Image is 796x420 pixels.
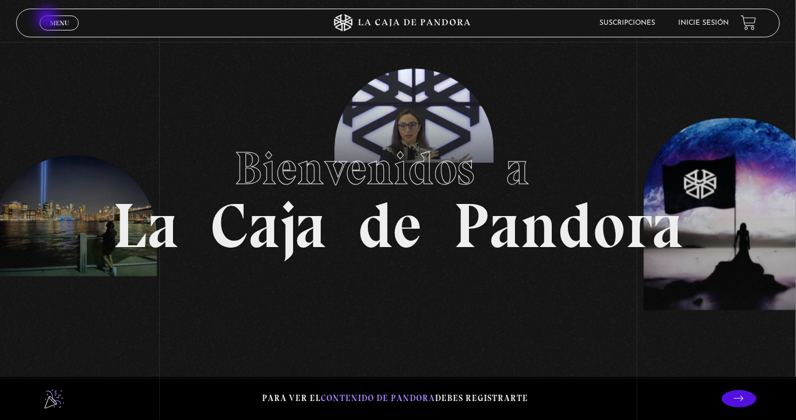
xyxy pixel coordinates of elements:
a: View your shopping cart [741,15,756,30]
h1: La Caja de Pandora [113,131,683,257]
a: Inicie sesión [679,20,729,26]
span: Menu [50,20,69,26]
span: Cerrar [46,29,73,37]
a: Suscripciones [600,20,656,26]
span: contenido de Pandora [321,393,435,403]
p: Para ver el debes registrarte [262,391,528,406]
span: Bienvenidos a [235,141,562,196]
